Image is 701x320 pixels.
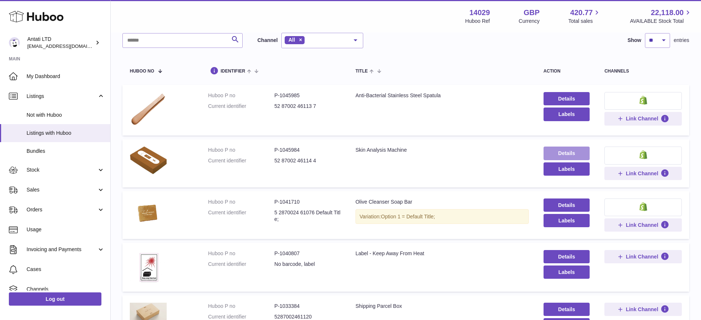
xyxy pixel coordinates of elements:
img: internalAdmin-14029@internal.huboo.com [9,37,20,48]
span: Not with Huboo [27,112,105,119]
span: 22,118.00 [651,8,684,18]
div: Currency [519,18,540,25]
dd: P-1033384 [274,303,341,310]
div: Shipping Parcel Box [355,303,529,310]
span: 420.77 [570,8,593,18]
span: My Dashboard [27,73,105,80]
div: Antati LTD [27,36,94,50]
span: Usage [27,226,105,233]
span: Channels [27,286,105,293]
a: 420.77 Total sales [568,8,601,25]
span: Orders [27,206,97,213]
span: Link Channel [626,306,658,313]
div: Huboo Ref [465,18,490,25]
span: Bundles [27,148,105,155]
span: Sales [27,186,97,193]
span: Cases [27,266,105,273]
span: Listings with Huboo [27,130,105,137]
a: 22,118.00 AVAILABLE Stock Total [630,8,692,25]
span: Total sales [568,18,601,25]
dt: Huboo P no [208,303,274,310]
span: AVAILABLE Stock Total [630,18,692,25]
span: Invoicing and Payments [27,246,97,253]
a: Details [544,303,590,316]
strong: 14029 [469,8,490,18]
span: [EMAIL_ADDRESS][DOMAIN_NAME] [27,43,108,49]
button: Link Channel [604,303,682,316]
a: Log out [9,292,101,306]
strong: GBP [524,8,539,18]
span: Stock [27,166,97,173]
span: Listings [27,93,97,100]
